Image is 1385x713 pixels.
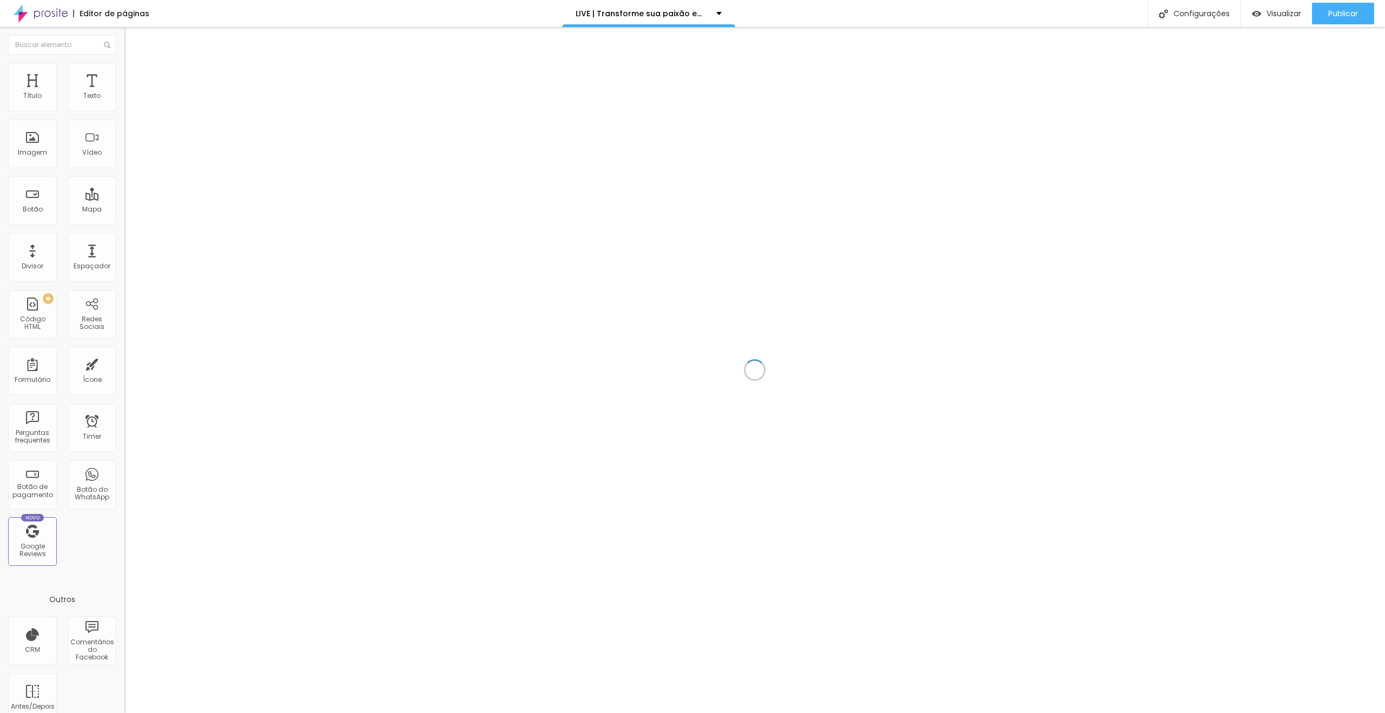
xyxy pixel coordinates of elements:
img: Icone [1159,9,1168,18]
div: Vídeo [82,149,102,156]
div: Botão do WhatsApp [70,486,113,501]
button: Publicar [1312,3,1374,24]
span: Publicar [1328,9,1358,18]
div: Comentários do Facebook [70,638,113,662]
div: Editor de páginas [73,10,149,17]
div: Mapa [82,206,102,213]
div: Botão de pagamento [11,483,54,499]
input: Buscar elemento [8,35,116,55]
p: LIVE | Transforme sua paixão em lucro - Sucesso [576,10,708,17]
div: Imagem [18,149,47,156]
div: Timer [83,433,101,440]
div: Texto [83,92,101,100]
div: Formulário [15,376,50,384]
div: Título [23,92,42,100]
div: Código HTML [11,315,54,331]
div: Perguntas frequentes [11,429,54,445]
div: Botão [23,206,43,213]
div: Redes Sociais [70,315,113,331]
button: Visualizar [1241,3,1312,24]
div: Espaçador [74,262,110,270]
div: Ícone [83,376,102,384]
div: Novo [21,514,44,521]
img: Icone [104,42,110,48]
div: Antes/Depois [11,703,54,710]
div: Divisor [22,262,43,270]
img: view-1.svg [1252,9,1261,18]
div: CRM [25,646,40,653]
span: Visualizar [1267,9,1301,18]
div: Google Reviews [11,543,54,558]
